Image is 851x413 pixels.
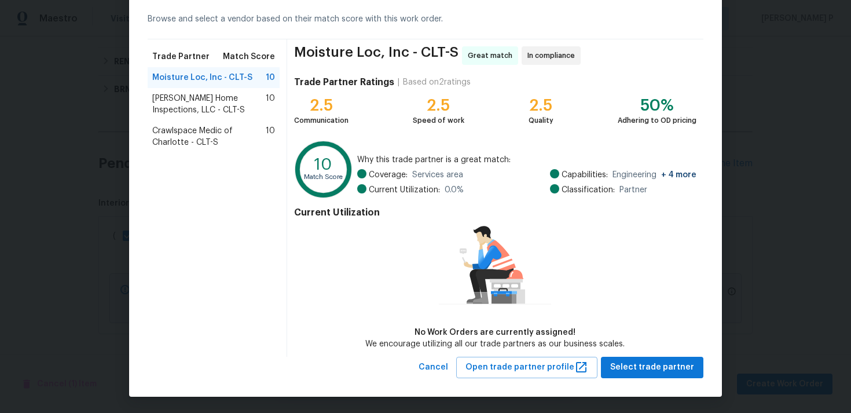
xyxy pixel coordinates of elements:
span: 0.0 % [445,184,464,196]
span: Services area [412,169,463,181]
span: Engineering [612,169,696,181]
div: Speed of work [413,115,464,126]
h4: Current Utilization [294,207,696,218]
div: No Work Orders are currently assigned! [365,327,625,338]
div: Adhering to OD pricing [618,115,696,126]
span: In compliance [527,50,579,61]
span: Cancel [419,360,448,375]
button: Open trade partner profile [456,357,597,378]
span: Partner [619,184,647,196]
div: 2.5 [413,100,464,111]
span: Open trade partner profile [465,360,588,375]
span: 10 [266,93,275,116]
span: Capabilities: [562,169,608,181]
span: Trade Partner [152,51,210,63]
button: Cancel [414,357,453,378]
span: Great match [468,50,517,61]
text: Match Score [304,174,343,180]
text: 10 [314,156,332,173]
span: + 4 more [661,171,696,179]
span: Crawlspace Medic of Charlotte - CLT-S [152,125,266,148]
span: Current Utilization: [369,184,440,196]
div: We encourage utilizing all our trade partners as our business scales. [365,338,625,350]
span: Coverage: [369,169,408,181]
button: Select trade partner [601,357,703,378]
div: Based on 2 ratings [403,76,471,88]
span: Moisture Loc, Inc - CLT-S [294,46,458,65]
span: 10 [266,72,275,83]
span: Classification: [562,184,615,196]
div: 2.5 [294,100,349,111]
div: 50% [618,100,696,111]
span: Select trade partner [610,360,694,375]
div: Communication [294,115,349,126]
span: Moisture Loc, Inc - CLT-S [152,72,252,83]
h4: Trade Partner Ratings [294,76,394,88]
span: 10 [266,125,275,148]
div: 2.5 [529,100,553,111]
span: Why this trade partner is a great match: [357,154,696,166]
span: [PERSON_NAME] Home Inspections, LLC - CLT-S [152,93,266,116]
div: | [394,76,403,88]
div: Quality [529,115,553,126]
span: Match Score [223,51,275,63]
